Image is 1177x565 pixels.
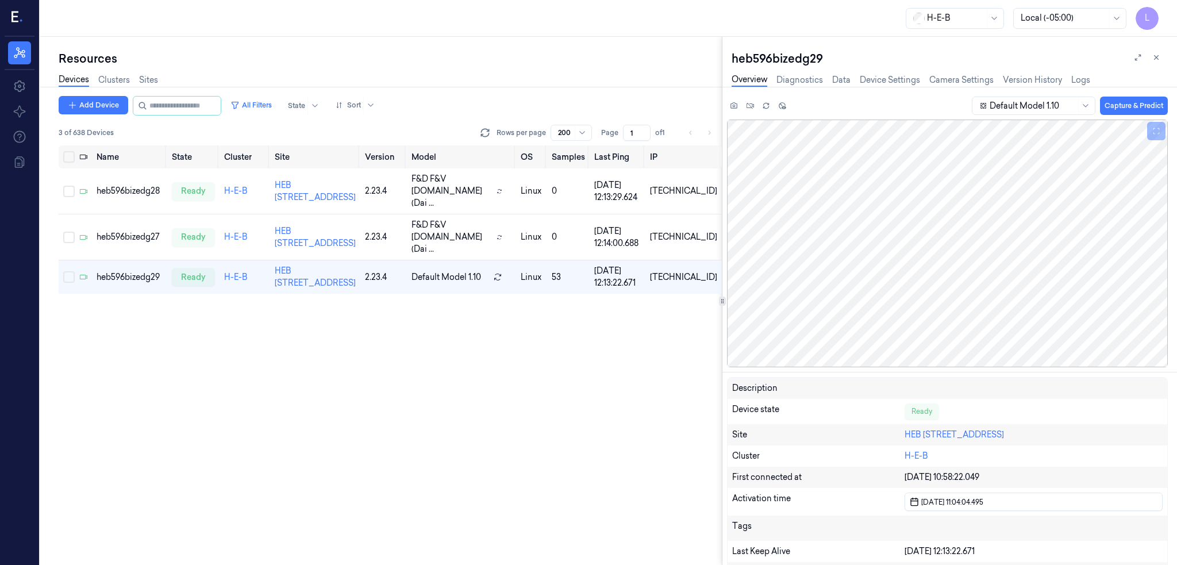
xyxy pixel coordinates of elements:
[220,145,270,168] th: Cluster
[270,145,360,168] th: Site
[97,231,163,243] div: heb596bizedg27
[275,266,356,288] a: HEB [STREET_ADDRESS]
[497,128,546,138] p: Rows per page
[552,185,585,197] div: 0
[547,145,590,168] th: Samples
[905,429,1004,440] a: HEB [STREET_ADDRESS]
[360,145,407,168] th: Version
[650,185,717,197] div: [TECHNICAL_ID]
[552,231,585,243] div: 0
[92,145,167,168] th: Name
[1071,74,1090,86] a: Logs
[224,272,248,282] a: H-E-B
[411,219,492,255] span: F&D F&V [DOMAIN_NAME] (Dai ...
[905,545,1163,558] div: [DATE] 12:13:22.671
[1136,7,1159,30] button: L
[732,545,905,558] div: Last Keep Alive
[776,74,823,86] a: Diagnostics
[521,271,543,283] p: linux
[732,429,905,441] div: Site
[645,145,722,168] th: IP
[59,51,722,67] div: Resources
[650,231,717,243] div: [TECHNICAL_ID]
[732,520,905,536] div: Tags
[275,226,356,248] a: HEB [STREET_ADDRESS]
[63,232,75,243] button: Select row
[97,271,163,283] div: heb596bizedg29
[732,74,767,87] a: Overview
[594,265,641,289] div: [DATE] 12:13:22.671
[275,180,356,202] a: HEB [STREET_ADDRESS]
[139,74,158,86] a: Sites
[172,228,215,247] div: ready
[594,179,641,203] div: [DATE] 12:13:29.624
[98,74,130,86] a: Clusters
[683,125,717,141] nav: pagination
[59,128,114,138] span: 3 of 638 Devices
[172,182,215,201] div: ready
[172,268,215,286] div: ready
[521,231,543,243] p: linux
[650,271,717,283] div: [TECHNICAL_ID]
[601,128,618,138] span: Page
[63,151,75,163] button: Select all
[411,271,481,283] span: Default Model 1.10
[63,271,75,283] button: Select row
[732,493,905,511] div: Activation time
[521,185,543,197] p: linux
[732,471,905,483] div: First connected at
[905,471,1163,483] div: [DATE] 10:58:22.049
[905,403,939,420] div: Ready
[167,145,220,168] th: State
[732,382,905,394] div: Description
[552,271,585,283] div: 53
[655,128,674,138] span: of 1
[594,225,641,249] div: [DATE] 12:14:00.688
[59,74,89,87] a: Devices
[365,185,402,197] div: 2.23.4
[832,74,851,86] a: Data
[226,96,276,114] button: All Filters
[1003,74,1062,86] a: Version History
[365,231,402,243] div: 2.23.4
[1100,97,1168,115] button: Capture & Predict
[516,145,547,168] th: OS
[365,271,402,283] div: 2.23.4
[63,186,75,197] button: Select row
[860,74,920,86] a: Device Settings
[732,450,905,462] div: Cluster
[905,493,1163,511] button: [DATE] 11:04:04.495
[407,145,516,168] th: Model
[59,96,128,114] button: Add Device
[732,403,905,420] div: Device state
[732,51,1168,67] div: heb596bizedg29
[929,74,994,86] a: Camera Settings
[905,451,928,461] a: H-E-B
[224,232,248,242] a: H-E-B
[411,173,492,209] span: F&D F&V [DOMAIN_NAME] (Dai ...
[590,145,645,168] th: Last Ping
[97,185,163,197] div: heb596bizedg28
[224,186,248,196] a: H-E-B
[919,497,983,508] span: [DATE] 11:04:04.495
